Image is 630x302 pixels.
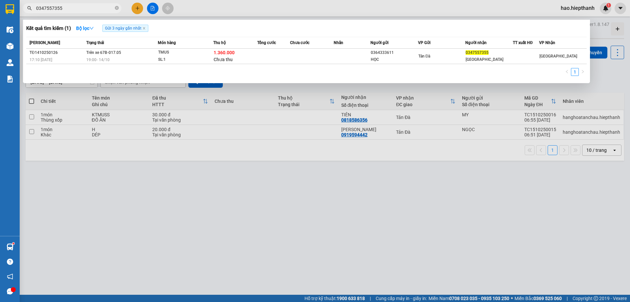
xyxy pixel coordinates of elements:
[71,23,99,34] button: Bộ lọcdown
[7,26,13,33] img: warehouse-icon
[7,244,13,250] img: warehouse-icon
[418,40,430,45] span: VP Gửi
[26,25,71,32] h3: Kết quả tìm kiếm ( 1 )
[539,54,577,58] span: [GEOGRAPHIC_DATA]
[571,68,578,76] a: 1
[465,40,487,45] span: Người nhận
[213,40,226,45] span: Thu hộ
[86,40,104,45] span: Trạng thái
[7,76,13,82] img: solution-icon
[7,259,13,265] span: question-circle
[466,50,489,55] span: 0347557355
[571,68,579,76] li: 1
[334,40,343,45] span: Nhãn
[466,56,513,63] div: [GEOGRAPHIC_DATA]
[89,26,94,31] span: down
[12,243,14,244] sup: 1
[30,40,60,45] span: [PERSON_NAME]
[7,273,13,280] span: notification
[30,49,84,56] div: TĐ1410250126
[158,49,207,56] div: TMUS
[115,6,119,10] span: close-circle
[370,40,388,45] span: Người gửi
[7,288,13,294] span: message
[563,68,571,76] button: left
[513,40,533,45] span: TT xuất HĐ
[565,70,569,74] span: left
[214,57,233,62] span: Chưa thu
[371,56,418,63] div: HỌC
[86,50,121,55] span: Trên xe 67B-017.05
[579,68,587,76] li: Next Page
[142,27,146,30] span: close
[30,58,52,62] span: 17:10 [DATE]
[539,40,555,45] span: VP Nhận
[257,40,276,45] span: Tổng cước
[102,25,148,32] span: Gửi 3 ngày gần nhất
[290,40,309,45] span: Chưa cước
[86,58,110,62] span: 19:00 - 14/10
[371,49,418,56] div: 0364333611
[581,70,585,74] span: right
[76,26,94,31] strong: Bộ lọc
[7,43,13,50] img: warehouse-icon
[563,68,571,76] li: Previous Page
[418,54,430,58] span: Tản Đà
[6,4,14,14] img: logo-vxr
[27,6,32,11] span: search
[214,50,235,55] span: 1.360.000
[579,68,587,76] button: right
[7,59,13,66] img: warehouse-icon
[36,5,114,12] input: Tìm tên, số ĐT hoặc mã đơn
[158,56,207,63] div: SL: 1
[115,5,119,12] span: close-circle
[158,40,176,45] span: Món hàng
